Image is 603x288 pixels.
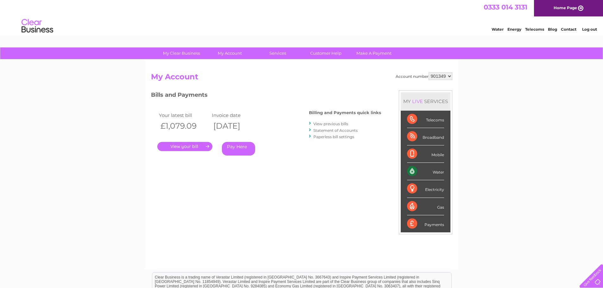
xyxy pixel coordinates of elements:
[313,134,354,139] a: Paperless bill settings
[407,128,444,145] div: Broadband
[407,180,444,198] div: Electricity
[407,145,444,163] div: Mobile
[204,47,256,59] a: My Account
[561,27,576,32] a: Contact
[309,110,381,115] h4: Billing and Payments quick links
[582,27,597,32] a: Log out
[152,3,451,31] div: Clear Business is a trading name of Verastar Limited (registered in [GEOGRAPHIC_DATA] No. 3667643...
[507,27,521,32] a: Energy
[548,27,557,32] a: Blog
[155,47,208,59] a: My Clear Business
[210,111,263,119] td: Invoice date
[492,27,504,32] a: Water
[157,111,210,119] td: Your latest bill
[151,90,381,101] h3: Bills and Payments
[401,92,450,110] div: MY SERVICES
[525,27,544,32] a: Telecoms
[407,111,444,128] div: Telecoms
[157,142,212,151] a: .
[411,98,424,104] div: LIVE
[151,72,452,84] h2: My Account
[407,198,444,215] div: Gas
[313,121,348,126] a: View previous bills
[252,47,304,59] a: Services
[222,142,255,156] a: Pay Here
[21,16,53,36] img: logo.png
[210,119,263,132] th: [DATE]
[157,119,210,132] th: £1,079.09
[407,215,444,232] div: Payments
[348,47,400,59] a: Make A Payment
[484,3,527,11] a: 0333 014 3131
[407,163,444,180] div: Water
[300,47,352,59] a: Customer Help
[396,72,452,80] div: Account number
[313,128,358,133] a: Statement of Accounts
